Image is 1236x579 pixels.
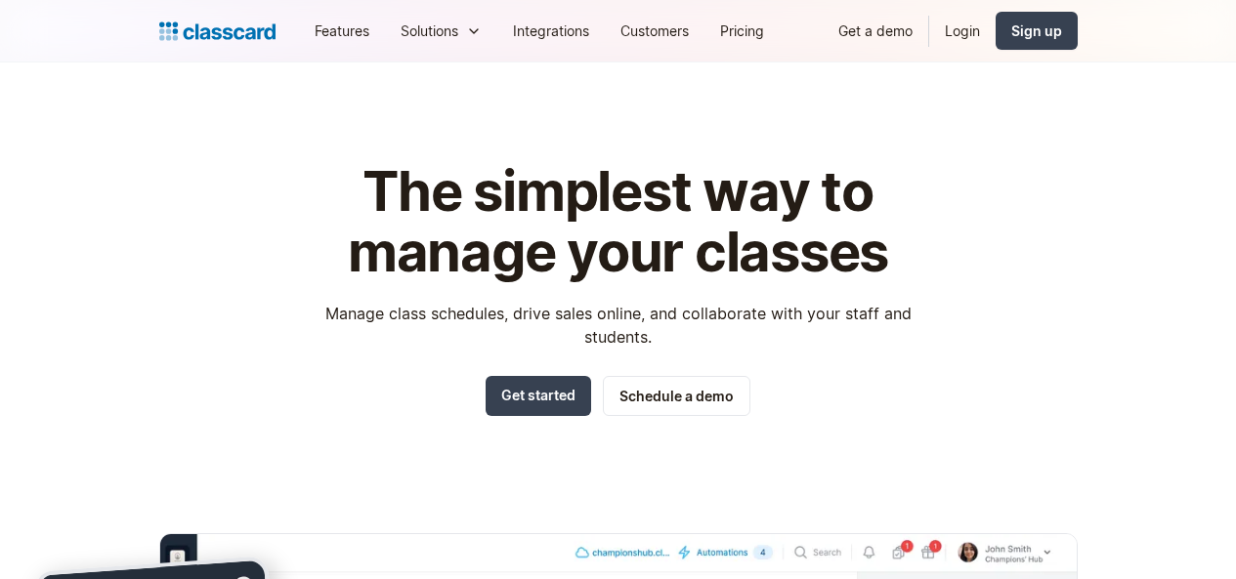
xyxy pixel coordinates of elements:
[401,21,458,41] div: Solutions
[996,12,1078,50] a: Sign up
[497,9,605,53] a: Integrations
[823,9,928,53] a: Get a demo
[308,162,928,282] h1: The simplest way to manage your classes
[1011,21,1062,41] div: Sign up
[299,9,385,53] a: Features
[704,9,780,53] a: Pricing
[159,18,276,45] a: Logo
[603,376,750,416] a: Schedule a demo
[308,302,928,349] p: Manage class schedules, drive sales online, and collaborate with your staff and students.
[605,9,704,53] a: Customers
[929,9,996,53] a: Login
[385,9,497,53] div: Solutions
[486,376,591,416] a: Get started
